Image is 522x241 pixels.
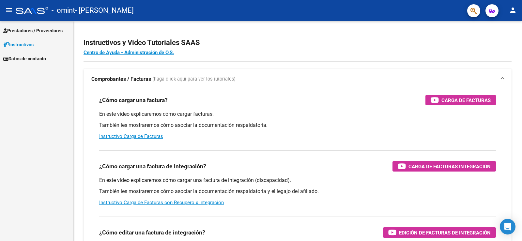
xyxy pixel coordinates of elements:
a: Centro de Ayuda - Administración de O.S. [84,50,174,55]
span: Instructivos [3,41,34,48]
mat-icon: person [509,6,517,14]
mat-icon: menu [5,6,13,14]
span: (haga click aquí para ver los tutoriales) [152,76,236,83]
div: Open Intercom Messenger [500,219,515,234]
h2: Instructivos y Video Tutoriales SAAS [84,37,512,49]
span: Carga de Facturas Integración [408,162,491,171]
h3: ¿Cómo editar una factura de integración? [99,228,205,237]
span: Datos de contacto [3,55,46,62]
p: También les mostraremos cómo asociar la documentación respaldatoria. [99,122,496,129]
h3: ¿Cómo cargar una factura de integración? [99,162,206,171]
span: - omint [52,3,75,18]
p: En este video explicaremos cómo cargar facturas. [99,111,496,118]
h3: ¿Cómo cargar una factura? [99,96,168,105]
a: Instructivo Carga de Facturas con Recupero x Integración [99,200,224,205]
button: Carga de Facturas Integración [392,161,496,172]
span: - [PERSON_NAME] [75,3,134,18]
span: Prestadores / Proveedores [3,27,63,34]
span: Edición de Facturas de integración [399,229,491,237]
span: Carga de Facturas [441,96,491,104]
button: Carga de Facturas [425,95,496,105]
button: Edición de Facturas de integración [383,227,496,238]
p: En este video explicaremos cómo cargar una factura de integración (discapacidad). [99,177,496,184]
a: Instructivo Carga de Facturas [99,133,163,139]
mat-expansion-panel-header: Comprobantes / Facturas (haga click aquí para ver los tutoriales) [84,69,512,90]
strong: Comprobantes / Facturas [91,76,151,83]
p: También les mostraremos cómo asociar la documentación respaldatoria y el legajo del afiliado. [99,188,496,195]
